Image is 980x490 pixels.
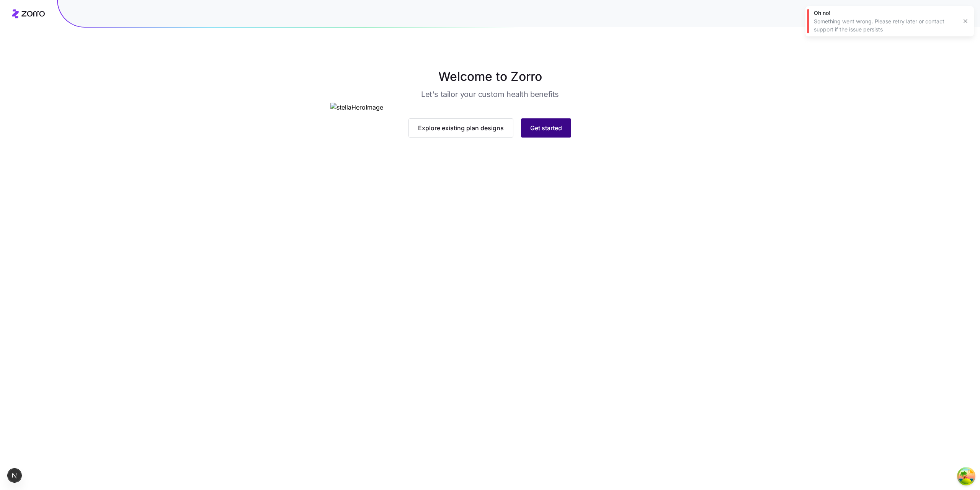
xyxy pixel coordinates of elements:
[418,123,504,133] span: Explore existing plan designs
[330,103,649,112] img: stellaHeroImage
[814,9,957,17] div: Oh no!
[300,67,680,86] h1: Welcome to Zorro
[959,469,974,484] button: Open Tanstack query devtools
[421,89,559,100] h3: Let's tailor your custom health benefits
[521,118,571,138] button: Get started
[530,123,562,133] span: Get started
[814,18,957,33] div: Something went wrong. Please retry later or contact support if the issue persists
[408,118,513,138] button: Explore existing plan designs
